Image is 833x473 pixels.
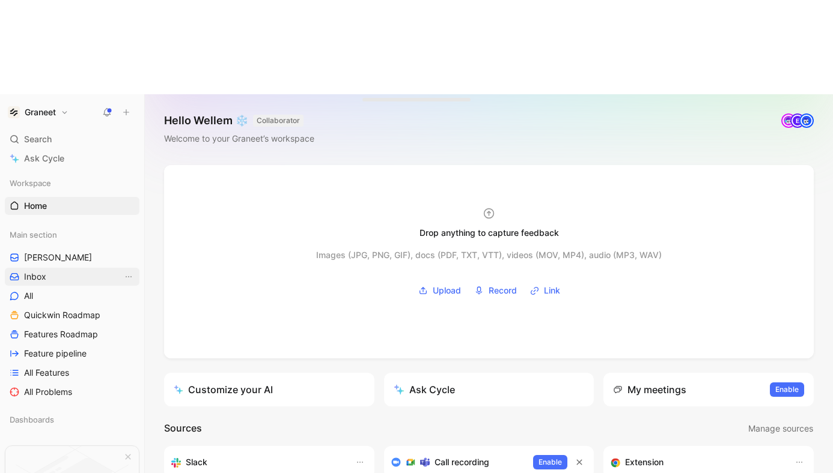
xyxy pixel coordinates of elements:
span: Enable [775,384,799,396]
span: Ask Cycle [24,151,64,166]
div: Welcome to your Graneet’s workspace [164,131,314,146]
button: Enable [770,382,804,397]
div: E [792,115,804,127]
button: Ask Cycle [384,373,594,406]
h1: Hello Wellem ❄️ [164,113,314,128]
div: Ask Cycle [394,382,455,397]
a: All Features [5,364,139,382]
div: My meetings [613,382,686,397]
a: [PERSON_NAME] [5,249,139,267]
button: GraneetGraneet [5,104,72,121]
span: Features Roadmap [24,328,98,340]
div: Record & transcribe meetings from Zoom, Meet & Teams. [391,455,524,469]
h3: Slack [186,455,207,469]
span: Enable [539,456,562,468]
span: Record [489,283,517,298]
span: [PERSON_NAME] [24,252,92,264]
h2: Sources [164,421,202,436]
button: Enable [533,455,567,469]
span: Home [24,200,47,212]
div: Search [5,130,139,148]
div: Main section [5,226,139,244]
button: View actions [123,271,135,283]
span: Dashboards [10,414,54,426]
a: Feature pipeline [5,345,139,363]
div: Workspace [5,174,139,192]
a: Customize your AI [164,373,374,406]
span: All Features [24,367,69,379]
button: Link [526,282,564,300]
div: Sync your customers, send feedback and get updates in Slack [171,455,343,469]
span: Inbox [24,271,46,283]
span: Feature pipeline [24,348,87,360]
img: avatar [801,115,813,127]
button: COLLABORATOR [253,115,304,127]
a: InboxView actions [5,268,139,286]
a: All Problems [5,383,139,401]
span: Upload [433,283,461,298]
a: Home [5,197,139,215]
div: Dashboards [5,411,139,429]
span: All [24,290,33,302]
a: Features Roadmap [5,325,139,343]
div: Dashboards [5,411,139,432]
button: Upload [414,282,465,300]
button: Record [470,282,521,300]
span: Main section [10,229,57,241]
span: Manage sources [748,421,813,436]
div: Drop anything to capture feedback [420,226,559,240]
div: Main section[PERSON_NAME]InboxView actionsAllQuickwin RoadmapFeatures RoadmapFeature pipelineAll ... [5,226,139,401]
span: All Problems [24,386,72,398]
span: Workspace [10,177,51,189]
span: Link [544,283,560,298]
a: Quickwin Roadmap [5,306,139,324]
h3: Call recording [435,455,489,469]
a: Ask Cycle [5,149,139,167]
span: Quickwin Roadmap [24,309,100,321]
div: Capture feedback from anywhere on the web [611,455,783,469]
a: All [5,287,139,305]
div: Customize your AI [174,382,273,397]
span: Search [24,132,52,146]
button: Manage sources [748,421,814,436]
h3: Extension [625,455,664,469]
img: avatar [783,115,795,127]
div: Images (JPG, PNG, GIF), docs (PDF, TXT, VTT), videos (MOV, MP4), audio (MP3, WAV) [316,248,662,262]
h1: Graneet [25,107,56,118]
img: Graneet [8,106,20,118]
